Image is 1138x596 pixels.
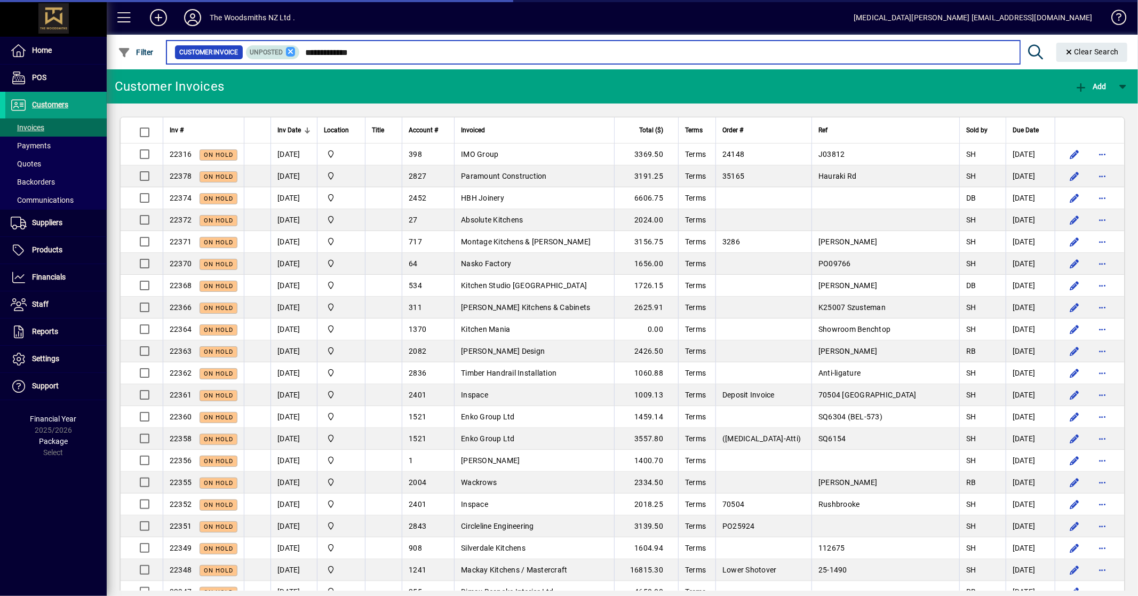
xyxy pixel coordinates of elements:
[11,160,41,168] span: Quotes
[818,150,845,158] span: J03812
[270,253,317,275] td: [DATE]
[461,478,497,487] span: Wackrows
[409,369,426,377] span: 2836
[722,124,805,136] div: Order #
[32,73,46,82] span: POS
[324,148,359,160] span: The Woodsmiths
[324,236,359,248] span: The Woodsmiths
[5,291,107,318] a: Staff
[1066,430,1083,447] button: Edit
[639,124,663,136] span: Total ($)
[1006,209,1055,231] td: [DATE]
[685,281,706,290] span: Terms
[685,194,706,202] span: Terms
[461,369,556,377] span: Timber Handrail Installation
[5,173,107,191] a: Backorders
[818,434,846,443] span: SQ6154
[685,456,706,465] span: Terms
[409,434,426,443] span: 1521
[204,261,233,268] span: On hold
[1006,297,1055,319] td: [DATE]
[818,124,953,136] div: Ref
[461,237,591,246] span: Montage Kitchens & [PERSON_NAME]
[966,434,976,443] span: SH
[204,480,233,487] span: On hold
[818,124,827,136] span: Ref
[372,124,395,136] div: Title
[32,300,49,308] span: Staff
[722,391,775,399] span: Deposit Invoice
[1094,299,1111,316] button: More options
[1066,561,1083,578] button: Edit
[614,231,678,253] td: 3156.75
[614,494,678,515] td: 2018.25
[324,170,359,182] span: The Woodsmiths
[170,412,192,421] span: 22360
[614,450,678,472] td: 1400.70
[685,216,706,224] span: Terms
[210,9,295,26] div: The Woodsmiths NZ Ltd .
[614,144,678,165] td: 3369.50
[614,209,678,231] td: 2024.00
[818,281,877,290] span: [PERSON_NAME]
[115,43,156,62] button: Filter
[1103,2,1125,37] a: Knowledge Base
[5,118,107,137] a: Invoices
[170,456,192,465] span: 22356
[1066,386,1083,403] button: Edit
[614,472,678,494] td: 2334.50
[324,411,359,423] span: The Woodsmiths
[118,48,154,57] span: Filter
[685,259,706,268] span: Terms
[1094,386,1111,403] button: More options
[614,384,678,406] td: 1009.13
[1006,144,1055,165] td: [DATE]
[966,478,976,487] span: RB
[5,37,107,64] a: Home
[11,178,55,186] span: Backorders
[1094,452,1111,469] button: More options
[1094,518,1111,535] button: More options
[270,209,317,231] td: [DATE]
[204,152,233,158] span: On hold
[5,373,107,400] a: Support
[966,216,976,224] span: SH
[818,172,857,180] span: Hauraki Rd
[5,264,107,291] a: Financials
[170,478,192,487] span: 22355
[685,150,706,158] span: Terms
[1094,430,1111,447] button: More options
[966,237,976,246] span: SH
[30,415,77,423] span: Financial Year
[409,347,426,355] span: 2082
[461,456,520,465] span: [PERSON_NAME]
[324,124,349,136] span: Location
[685,237,706,246] span: Terms
[1066,408,1083,425] button: Edit
[5,65,107,91] a: POS
[324,476,359,488] span: The Woodsmiths
[270,297,317,319] td: [DATE]
[461,150,498,158] span: IMO Group
[204,217,233,224] span: On hold
[1006,472,1055,494] td: [DATE]
[966,124,999,136] div: Sold by
[204,392,233,399] span: On hold
[818,259,851,268] span: PO09766
[1013,124,1048,136] div: Due Date
[966,150,976,158] span: SH
[1066,277,1083,294] button: Edit
[966,456,976,465] span: SH
[11,141,51,150] span: Payments
[722,237,740,246] span: 3286
[1094,561,1111,578] button: More options
[1006,253,1055,275] td: [DATE]
[409,412,426,421] span: 1521
[614,428,678,450] td: 3557.80
[1094,408,1111,425] button: More options
[966,412,976,421] span: SH
[170,237,192,246] span: 22371
[685,369,706,377] span: Terms
[324,214,359,226] span: The Woodsmiths
[1094,321,1111,338] button: More options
